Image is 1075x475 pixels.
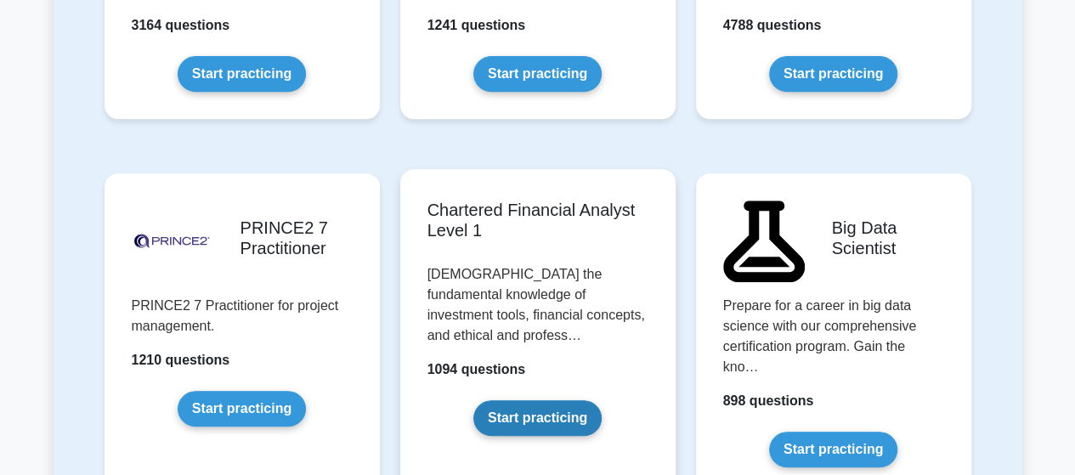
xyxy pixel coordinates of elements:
[178,391,306,427] a: Start practicing
[178,56,306,92] a: Start practicing
[769,432,897,467] a: Start practicing
[473,400,602,436] a: Start practicing
[769,56,897,92] a: Start practicing
[473,56,602,92] a: Start practicing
